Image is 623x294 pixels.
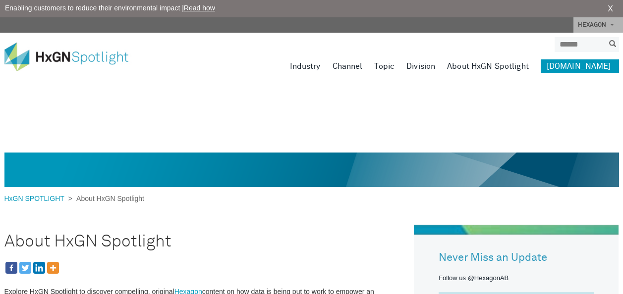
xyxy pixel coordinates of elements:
a: Twitter [19,262,31,274]
a: Read how [184,4,215,12]
a: Linkedin [33,262,45,274]
h1: About HxGN Spotlight [4,225,409,258]
a: Follow us @HexagonAB [439,274,509,282]
a: [DOMAIN_NAME] [541,59,619,73]
span: Enabling customers to reduce their environmental impact | [5,3,215,13]
a: Division [406,59,435,73]
a: X [608,3,613,15]
div: > [4,194,145,204]
span: About HxGN Spotlight [72,195,144,202]
img: HxGN Spotlight [4,43,143,71]
a: Facebook [5,262,17,274]
a: Industry [290,59,321,73]
a: More [47,262,59,274]
a: About HxGN Spotlight [447,59,529,73]
a: Channel [333,59,363,73]
a: HxGN SPOTLIGHT [4,195,68,202]
h3: Never Miss an Update [439,252,594,264]
a: Topic [374,59,395,73]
